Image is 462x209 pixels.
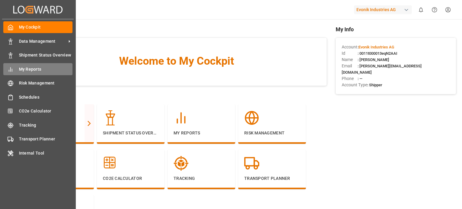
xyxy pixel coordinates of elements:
[358,51,397,56] span: : 0011t000013eqN2AAI
[3,49,72,61] a: Shipment Status Overview
[38,53,315,69] span: Welcome to My Cockpit
[174,130,229,136] p: My Reports
[336,25,456,33] span: My Info
[358,45,394,49] span: :
[3,133,72,145] a: Transport Planner
[19,108,73,114] span: CO2e Calculator
[19,24,73,30] span: My Cockpit
[342,82,367,88] span: Account Type
[19,38,66,45] span: Data Management
[3,105,72,117] a: CO2e Calculator
[3,119,72,131] a: Tracking
[342,75,358,82] span: Phone
[174,175,229,182] p: Tracking
[19,150,73,156] span: Internal Tool
[26,92,327,100] span: Navigation
[342,44,358,50] span: Account
[3,21,72,33] a: My Cockpit
[103,175,159,182] p: CO2e Calculator
[19,52,73,58] span: Shipment Status Overview
[354,5,412,14] div: Evonik Industries AG
[414,3,428,17] button: show 0 new notifications
[103,130,159,136] p: Shipment Status Overview
[3,147,72,159] a: Internal Tool
[3,63,72,75] a: My Reports
[19,136,73,142] span: Transport Planner
[367,83,382,87] span: : Shipper
[244,175,300,182] p: Transport Planner
[358,57,389,62] span: : [PERSON_NAME]
[19,66,73,72] span: My Reports
[19,122,73,128] span: Tracking
[19,80,73,86] span: Risk Management
[3,77,72,89] a: Risk Management
[342,50,358,57] span: Id
[354,4,414,15] button: Evonik Industries AG
[19,94,73,100] span: Schedules
[3,91,72,103] a: Schedules
[342,63,358,69] span: Email
[428,3,441,17] button: Help Center
[244,130,300,136] p: Risk Management
[342,57,358,63] span: Name
[358,76,362,81] span: : —
[342,64,422,75] span: : [PERSON_NAME][EMAIL_ADDRESS][DOMAIN_NAME]
[359,45,394,49] span: Evonik Industries AG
